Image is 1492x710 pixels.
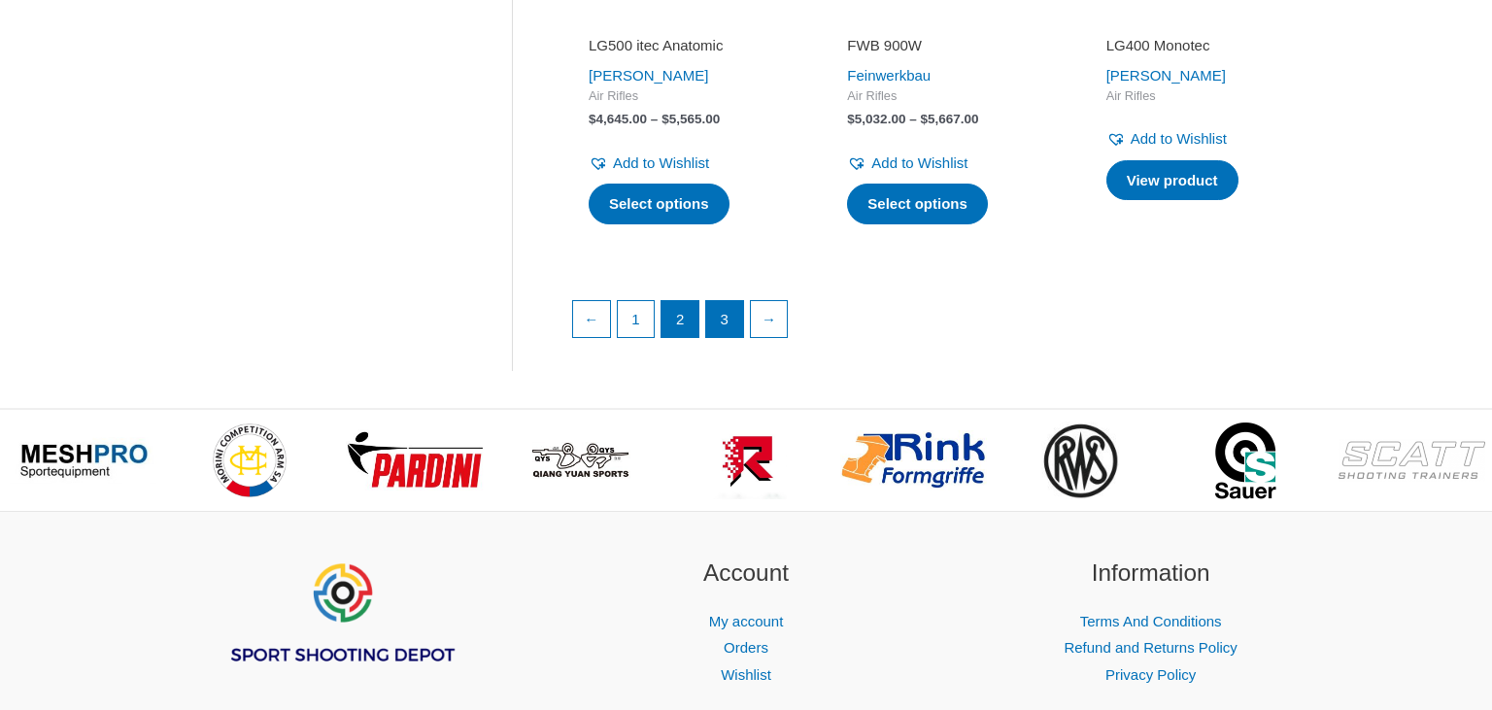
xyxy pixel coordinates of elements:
a: Refund and Returns Policy [1064,639,1237,656]
a: Page 3 [706,301,743,338]
aside: Footer Widget 3 [972,556,1329,689]
a: Add to Wishlist [589,150,709,177]
h2: LG500 itec Anatomic [589,36,793,55]
a: [PERSON_NAME] [589,67,708,84]
nav: Product Pagination [571,300,1328,349]
aside: Footer Widget 2 [568,556,925,689]
span: Add to Wishlist [871,154,967,171]
a: My account [709,613,784,629]
span: $ [920,112,928,126]
a: Add to Wishlist [847,150,967,177]
span: Add to Wishlist [613,154,709,171]
span: – [651,112,659,126]
bdi: 4,645.00 [589,112,647,126]
a: [PERSON_NAME] [1106,67,1226,84]
span: Page 2 [661,301,698,338]
a: Feinwerkbau [847,67,931,84]
a: ← [573,301,610,338]
a: Orders [724,639,768,656]
a: LG400 Monotec [1106,36,1310,62]
a: Select options for “LG400 Monotec” [1106,160,1238,201]
span: $ [661,112,669,126]
a: Select options for “LG500 itec Anatomic” [589,184,729,224]
bdi: 5,667.00 [920,112,978,126]
a: Add to Wishlist [1106,125,1227,152]
span: Air Rifles [847,88,1051,105]
span: Air Rifles [1106,88,1310,105]
a: → [751,301,788,338]
a: LG500 itec Anatomic [589,36,793,62]
span: $ [847,112,855,126]
a: Terms And Conditions [1080,613,1222,629]
iframe: Customer reviews powered by Trustpilot [589,9,793,32]
h2: Information [972,556,1329,592]
bdi: 5,565.00 [661,112,720,126]
a: Privacy Policy [1105,666,1196,683]
a: Wishlist [721,666,771,683]
span: – [909,112,917,126]
span: Add to Wishlist [1131,130,1227,147]
iframe: Customer reviews powered by Trustpilot [847,9,1051,32]
h2: FWB 900W [847,36,1051,55]
a: FWB 900W [847,36,1051,62]
bdi: 5,032.00 [847,112,905,126]
h2: LG400 Monotec [1106,36,1310,55]
nav: Information [972,608,1329,690]
iframe: Customer reviews powered by Trustpilot [1106,9,1310,32]
h2: Account [568,556,925,592]
span: $ [589,112,596,126]
nav: Account [568,608,925,690]
a: Select options for “FWB 900W” [847,184,988,224]
a: Page 1 [618,301,655,338]
span: Air Rifles [589,88,793,105]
